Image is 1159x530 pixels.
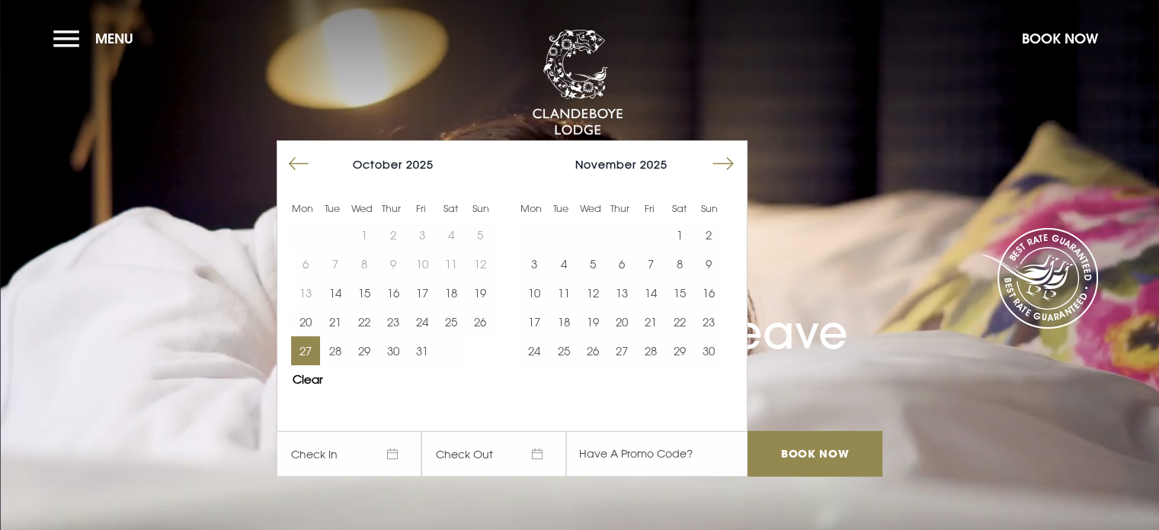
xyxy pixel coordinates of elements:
button: 29 [665,336,694,365]
button: 22 [665,307,694,336]
span: November [575,158,636,171]
td: Choose Sunday, November 16, 2025 as your start date. [694,278,723,307]
td: Choose Wednesday, October 15, 2025 as your start date. [350,278,379,307]
td: Choose Saturday, November 22, 2025 as your start date. [665,307,694,336]
td: Choose Tuesday, November 11, 2025 as your start date. [549,278,578,307]
button: 17 [520,307,549,336]
td: Choose Saturday, October 18, 2025 as your start date. [437,278,466,307]
button: 4 [549,249,578,278]
td: Choose Thursday, November 27, 2025 as your start date. [607,336,636,365]
button: 20 [607,307,636,336]
td: Choose Friday, October 31, 2025 as your start date. [408,336,437,365]
td: Choose Thursday, October 30, 2025 as your start date. [379,336,408,365]
button: 29 [350,336,379,365]
button: 19 [578,307,607,336]
button: 16 [379,278,408,307]
input: Have A Promo Code? [566,431,748,477]
td: Choose Saturday, October 25, 2025 as your start date. [437,307,466,336]
button: 21 [636,307,665,336]
button: 28 [636,336,665,365]
td: Choose Tuesday, October 14, 2025 as your start date. [320,278,349,307]
td: Choose Sunday, November 30, 2025 as your start date. [694,336,723,365]
td: Choose Wednesday, November 5, 2025 as your start date. [578,249,607,278]
button: 30 [694,336,723,365]
td: Choose Wednesday, November 19, 2025 as your start date. [578,307,607,336]
button: 18 [549,307,578,336]
button: 10 [520,278,549,307]
button: 24 [408,307,437,336]
button: Move backward to switch to the previous month. [284,149,313,178]
td: Choose Wednesday, October 29, 2025 as your start date. [350,336,379,365]
button: 7 [636,249,665,278]
button: 5 [578,249,607,278]
button: 22 [350,307,379,336]
button: 26 [466,307,495,336]
td: Choose Monday, October 27, 2025 as your start date. [291,336,320,365]
td: Choose Monday, November 10, 2025 as your start date. [520,278,549,307]
button: Clear [293,374,323,385]
td: Choose Saturday, November 1, 2025 as your start date. [665,220,694,249]
button: 16 [694,278,723,307]
span: Menu [95,30,133,47]
button: 3 [520,249,549,278]
button: 23 [379,307,408,336]
td: Choose Monday, November 17, 2025 as your start date. [520,307,549,336]
td: Choose Thursday, October 16, 2025 as your start date. [379,278,408,307]
td: Choose Monday, October 20, 2025 as your start date. [291,307,320,336]
td: Choose Friday, November 14, 2025 as your start date. [636,278,665,307]
button: 27 [291,336,320,365]
td: Choose Tuesday, November 4, 2025 as your start date. [549,249,578,278]
td: Choose Thursday, October 23, 2025 as your start date. [379,307,408,336]
button: 28 [320,336,349,365]
td: Choose Sunday, October 19, 2025 as your start date. [466,278,495,307]
button: 27 [607,336,636,365]
button: 14 [320,278,349,307]
button: 9 [694,249,723,278]
td: Choose Tuesday, November 25, 2025 as your start date. [549,336,578,365]
button: 15 [665,278,694,307]
td: Choose Friday, November 28, 2025 as your start date. [636,336,665,365]
button: 25 [437,307,466,336]
button: 20 [291,307,320,336]
td: Choose Sunday, November 9, 2025 as your start date. [694,249,723,278]
button: 30 [379,336,408,365]
button: 1 [665,220,694,249]
span: October [353,158,402,171]
button: 26 [578,336,607,365]
button: 13 [607,278,636,307]
button: Menu [53,22,141,55]
td: Choose Thursday, November 6, 2025 as your start date. [607,249,636,278]
button: 6 [607,249,636,278]
button: 15 [350,278,379,307]
button: 18 [437,278,466,307]
button: 17 [408,278,437,307]
td: Choose Monday, November 3, 2025 as your start date. [520,249,549,278]
button: 25 [549,336,578,365]
button: Book Now [1014,22,1106,55]
td: Choose Wednesday, November 26, 2025 as your start date. [578,336,607,365]
td: Choose Saturday, November 15, 2025 as your start date. [665,278,694,307]
button: 19 [466,278,495,307]
td: Choose Thursday, November 20, 2025 as your start date. [607,307,636,336]
button: 8 [665,249,694,278]
input: Book Now [748,431,882,477]
button: 12 [578,278,607,307]
button: 31 [408,336,437,365]
button: 23 [694,307,723,336]
span: 2025 [406,158,434,171]
td: Choose Friday, October 17, 2025 as your start date. [408,278,437,307]
td: Choose Monday, November 24, 2025 as your start date. [520,336,549,365]
td: Choose Friday, November 7, 2025 as your start date. [636,249,665,278]
td: Choose Friday, November 21, 2025 as your start date. [636,307,665,336]
span: Check Out [421,431,566,477]
td: Choose Tuesday, October 28, 2025 as your start date. [320,336,349,365]
button: 24 [520,336,549,365]
td: Choose Wednesday, October 22, 2025 as your start date. [350,307,379,336]
td: Choose Saturday, November 29, 2025 as your start date. [665,336,694,365]
td: Choose Sunday, October 26, 2025 as your start date. [466,307,495,336]
td: Choose Saturday, November 8, 2025 as your start date. [665,249,694,278]
td: Choose Tuesday, November 18, 2025 as your start date. [549,307,578,336]
button: 11 [549,278,578,307]
button: 2 [694,220,723,249]
td: Choose Sunday, November 23, 2025 as your start date. [694,307,723,336]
